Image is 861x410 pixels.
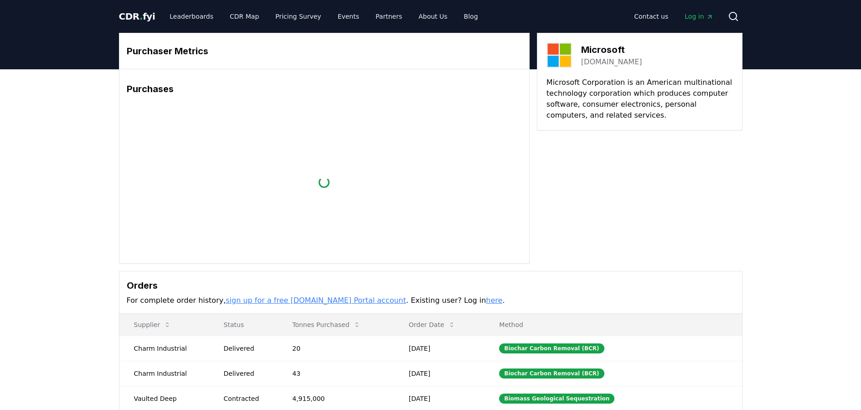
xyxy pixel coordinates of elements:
[402,316,463,334] button: Order Date
[226,296,406,305] a: sign up for a free [DOMAIN_NAME] Portal account
[499,368,604,379] div: Biochar Carbon Removal (BCR)
[547,77,733,121] p: Microsoft Corporation is an American multinational technology corporation which produces computer...
[492,320,734,329] p: Method
[268,8,328,25] a: Pricing Survey
[278,336,394,361] td: 20
[278,361,394,386] td: 43
[394,361,485,386] td: [DATE]
[547,42,572,68] img: Microsoft-logo
[127,316,179,334] button: Supplier
[119,10,155,23] a: CDR.fyi
[224,394,271,403] div: Contracted
[394,336,485,361] td: [DATE]
[499,394,614,404] div: Biomass Geological Sequestration
[162,8,221,25] a: Leaderboards
[677,8,720,25] a: Log in
[222,8,266,25] a: CDR Map
[499,343,604,353] div: Biochar Carbon Removal (BCR)
[217,320,271,329] p: Status
[127,44,522,58] h3: Purchaser Metrics
[127,279,735,292] h3: Orders
[127,295,735,306] p: For complete order history, . Existing user? Log in .
[319,176,330,187] div: loading
[119,11,155,22] span: CDR fyi
[127,82,522,96] h3: Purchases
[119,336,209,361] td: Charm Industrial
[457,8,485,25] a: Blog
[685,12,713,21] span: Log in
[627,8,675,25] a: Contact us
[162,8,485,25] nav: Main
[411,8,454,25] a: About Us
[330,8,366,25] a: Events
[486,296,502,305] a: here
[368,8,409,25] a: Partners
[139,11,143,22] span: .
[581,57,642,67] a: [DOMAIN_NAME]
[119,361,209,386] td: Charm Industrial
[285,316,367,334] button: Tonnes Purchased
[627,8,720,25] nav: Main
[581,43,642,57] h3: Microsoft
[224,344,271,353] div: Delivered
[224,369,271,378] div: Delivered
